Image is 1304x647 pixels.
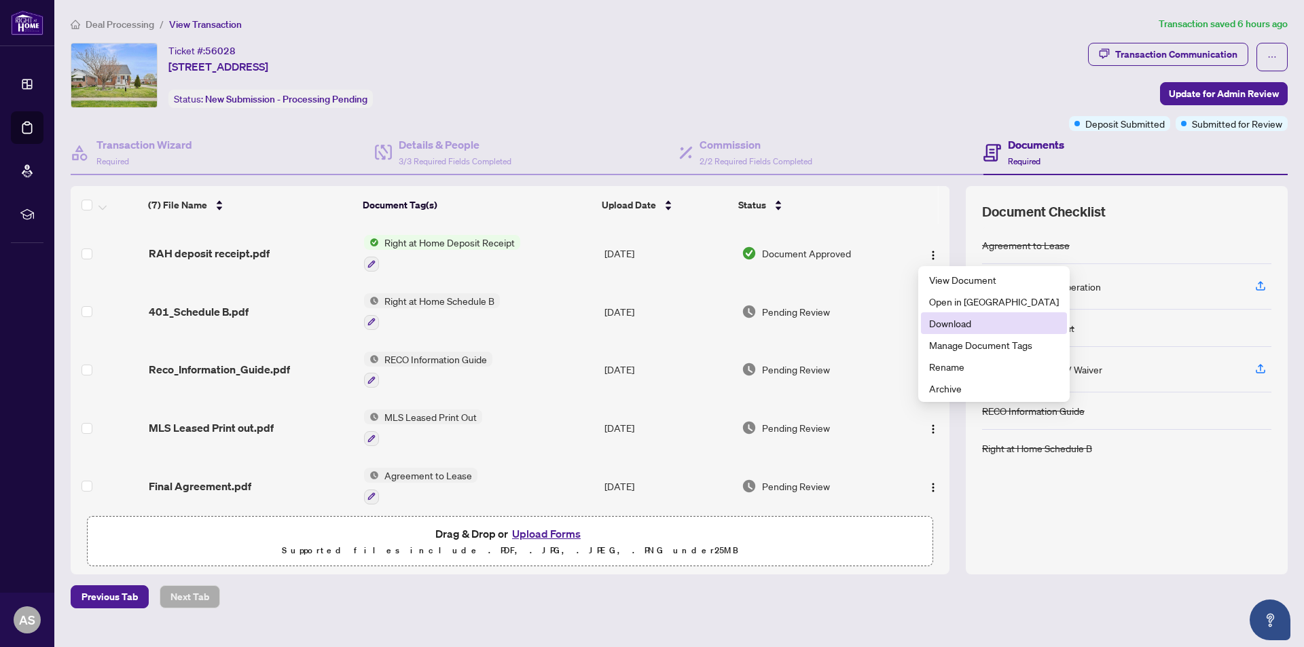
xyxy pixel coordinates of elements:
[148,198,207,212] span: (7) File Name
[762,420,830,435] span: Pending Review
[357,186,596,224] th: Document Tag(s)
[929,294,1059,309] span: Open in [GEOGRAPHIC_DATA]
[1008,156,1040,166] span: Required
[96,136,192,153] h4: Transaction Wizard
[168,58,268,75] span: [STREET_ADDRESS]
[149,478,251,494] span: Final Agreement.pdf
[742,362,757,377] img: Document Status
[81,586,138,608] span: Previous Tab
[508,525,585,542] button: Upload Forms
[1008,136,1064,153] h4: Documents
[149,420,274,436] span: MLS Leased Print out.pdf
[71,43,157,107] img: IMG-E12386726_1.jpg
[160,16,164,32] li: /
[399,156,511,166] span: 3/3 Required Fields Completed
[143,186,357,224] th: (7) File Name
[364,468,379,483] img: Status Icon
[928,250,939,261] img: Logo
[96,156,129,166] span: Required
[700,136,812,153] h4: Commission
[742,304,757,319] img: Document Status
[1250,599,1290,640] button: Open asap
[599,282,736,341] td: [DATE]
[379,352,492,367] span: RECO Information Guide
[738,198,766,212] span: Status
[982,441,1092,456] div: Right at Home Schedule B
[929,337,1059,352] span: Manage Document Tags
[1085,116,1165,131] span: Deposit Submitted
[435,525,585,542] span: Drag & Drop or
[399,136,511,153] h4: Details & People
[364,235,520,272] button: Status IconRight at Home Deposit Receipt
[169,18,242,31] span: View Transaction
[762,362,830,377] span: Pending Review
[742,479,757,494] img: Document Status
[929,359,1059,374] span: Rename
[379,235,520,250] span: Right at Home Deposit Receipt
[379,409,482,424] span: MLS Leased Print Out
[205,93,367,105] span: New Submission - Processing Pending
[168,90,373,108] div: Status:
[599,457,736,515] td: [DATE]
[19,610,35,629] span: AS
[762,304,830,319] span: Pending Review
[364,352,492,388] button: Status IconRECO Information Guide
[88,517,932,567] span: Drag & Drop orUpload FormsSupported files include .PDF, .JPG, .JPEG, .PNG under25MB
[71,20,80,29] span: home
[742,420,757,435] img: Document Status
[364,293,379,308] img: Status Icon
[596,186,733,224] th: Upload Date
[1088,43,1248,66] button: Transaction Communication
[364,293,500,330] button: Status IconRight at Home Schedule B
[982,403,1085,418] div: RECO Information Guide
[922,475,944,497] button: Logo
[379,293,500,308] span: Right at Home Schedule B
[762,246,851,261] span: Document Approved
[929,381,1059,396] span: Archive
[149,303,249,320] span: 401_Schedule B.pdf
[96,542,924,559] p: Supported files include .PDF, .JPG, .JPEG, .PNG under 25 MB
[86,18,154,31] span: Deal Processing
[364,409,379,424] img: Status Icon
[599,341,736,399] td: [DATE]
[71,585,149,608] button: Previous Tab
[700,156,812,166] span: 2/2 Required Fields Completed
[599,224,736,282] td: [DATE]
[1160,82,1288,105] button: Update for Admin Review
[928,482,939,493] img: Logo
[364,235,379,250] img: Status Icon
[929,316,1059,331] span: Download
[982,238,1070,253] div: Agreement to Lease
[929,272,1059,287] span: View Document
[733,186,899,224] th: Status
[1192,116,1282,131] span: Submitted for Review
[922,417,944,439] button: Logo
[168,43,236,58] div: Ticket #:
[160,585,220,608] button: Next Tab
[1267,52,1277,62] span: ellipsis
[1159,16,1288,32] article: Transaction saved 6 hours ago
[762,479,830,494] span: Pending Review
[928,424,939,435] img: Logo
[599,399,736,457] td: [DATE]
[205,45,236,57] span: 56028
[364,468,477,504] button: Status IconAgreement to Lease
[1169,83,1279,105] span: Update for Admin Review
[982,202,1106,221] span: Document Checklist
[742,246,757,261] img: Document Status
[11,10,43,35] img: logo
[1115,43,1237,65] div: Transaction Communication
[364,352,379,367] img: Status Icon
[149,361,290,377] span: Reco_Information_Guide.pdf
[364,409,482,446] button: Status IconMLS Leased Print Out
[149,245,270,261] span: RAH deposit receipt.pdf
[602,198,656,212] span: Upload Date
[922,242,944,264] button: Logo
[379,468,477,483] span: Agreement to Lease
